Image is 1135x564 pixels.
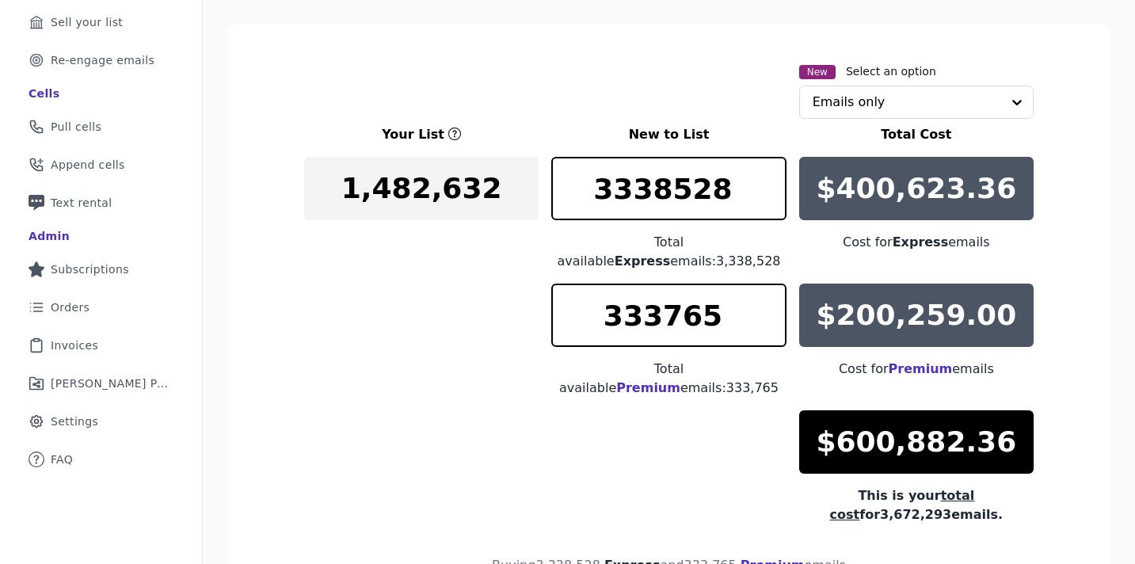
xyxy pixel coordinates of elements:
span: Premium [889,361,953,376]
a: FAQ [13,442,189,477]
span: Text rental [51,195,112,211]
a: Subscriptions [13,252,189,287]
div: Cost for emails [799,360,1034,379]
span: Subscriptions [51,261,129,277]
span: New [799,65,836,79]
a: Re-engage emails [13,43,189,78]
span: Settings [51,413,98,429]
a: Orders [13,290,189,325]
h3: New to List [551,125,786,144]
p: 1,482,632 [341,173,502,204]
label: Select an option [846,63,936,79]
div: Cells [29,86,59,101]
span: FAQ [51,452,73,467]
div: This is your for 3,672,293 emails. [799,486,1034,524]
span: Express [615,253,671,269]
div: Admin [29,228,70,244]
h3: Total Cost [799,125,1034,144]
p: $200,259.00 [816,299,1016,331]
div: Total available emails: 3,338,528 [551,233,786,271]
div: Total available emails: 333,765 [551,360,786,398]
a: Text rental [13,185,189,220]
span: Pull cells [51,119,101,135]
span: Re-engage emails [51,52,154,68]
span: Invoices [51,337,98,353]
h3: Your List [382,125,444,144]
p: $600,882.36 [816,426,1016,458]
span: Append cells [51,157,125,173]
p: $400,623.36 [816,173,1016,204]
div: Cost for emails [799,233,1034,252]
a: Sell your list [13,5,189,40]
span: Orders [51,299,90,315]
span: Express [893,234,949,250]
a: Append cells [13,147,189,182]
a: Pull cells [13,109,189,144]
span: Sell your list [51,14,123,30]
span: [PERSON_NAME] Performance [51,375,170,391]
a: Invoices [13,328,189,363]
span: Premium [616,380,680,395]
a: [PERSON_NAME] Performance [13,366,189,401]
a: Settings [13,404,189,439]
